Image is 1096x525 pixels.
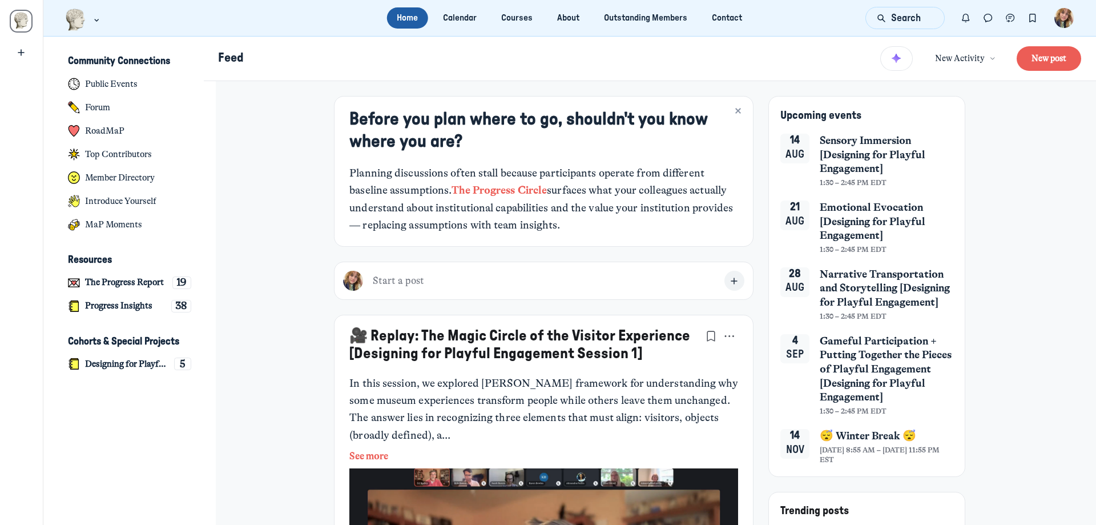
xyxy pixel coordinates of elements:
a: RoadMaP [58,121,201,142]
a: Outstanding Members [594,7,698,29]
button: Summarize [880,46,913,71]
button: Notifications [955,7,977,29]
img: Museums as Progress logo [12,12,30,30]
div: Aug [785,214,804,230]
a: The Progress Report19 [58,272,201,293]
a: Contact [702,7,752,29]
button: Direct messages [977,7,1000,29]
button: User menu options [1054,8,1074,28]
div: 21 [790,201,800,214]
img: Museums as Progress logo [65,9,86,31]
span: Upcoming events [780,110,861,121]
button: Start a post [334,262,753,300]
div: 5 [174,358,191,370]
h4: Top Contributors [85,149,152,160]
a: Designing for Playful Engagement5 [58,354,201,375]
a: Calendar [433,7,486,29]
h4: Forum [85,102,110,113]
a: 😴 Winter Break 😴[DATE] 8:55 AM – [DATE] 11:55 PM EST [820,429,954,465]
a: Gameful Participation + Putting Together the Pieces of Playful Engagement [Designing for Playful ... [820,334,954,417]
span: Emotional Evocation [Designing for Playful Engagement] [820,201,954,243]
h4: The Progress Report [85,277,164,288]
span: Narrative Transportation and Storytelling [Designing for Playful Engagement] [820,267,954,310]
h4: Introduce Yourself [85,196,156,207]
button: Chat threads [1000,7,1022,29]
div: Aug [785,147,804,163]
div: Sep [786,347,804,363]
a: Courses [491,7,542,29]
button: Museums as Progress logo [65,7,102,32]
a: Forum [58,97,201,118]
span: 1:30 – 2:45 PM EDT [820,245,887,255]
h3: Before you plan where to go, shouldn't you know where you are? [349,109,738,153]
header: Page Header [204,37,1096,81]
div: Aug [785,280,804,296]
span: Gameful Participation + Putting Together the Pieces of Playful Engagement [Designing for Playful ... [820,334,954,405]
button: New Activity [928,47,1002,70]
a: Progress Insights38 [58,295,201,316]
h3: Resources [68,254,112,266]
a: Member Directory [58,167,201,189]
h4: Progress Insights [85,300,152,311]
a: Narrative Transportation and Storytelling [Designing for Playful Engagement]1:30 – 2:45 PM EDT [820,267,954,322]
div: 4 [792,335,798,347]
button: Bookmarks [702,327,719,344]
div: Nov [786,442,804,458]
a: About [547,7,590,29]
h4: Public Events [85,79,138,90]
h4: Designing for Playful Engagement [85,359,169,370]
h3: Cohorts & Special Projects [68,335,179,348]
button: Bookmarks [1021,7,1043,29]
h4: RoadMaP [85,126,124,137]
a: Emotional Evocation [Designing for Playful Engagement]1:30 – 2:45 PM EDT [820,201,954,255]
p: In this session, we explored [PERSON_NAME] framework for understanding why some museum experience... [349,375,738,444]
button: See more [349,449,738,464]
h4: Trending posts [780,504,849,519]
button: Community ConnectionsCollapse space [58,51,201,71]
a: MaP Moments [58,214,201,235]
div: 28 [789,268,801,280]
div: 14 [790,134,800,147]
div: 19 [172,276,191,289]
a: Sensory Immersion [Designing for Playful Engagement]1:30 – 2:45 PM EDT [820,134,954,188]
button: Summarize [880,43,913,73]
a: Museums as Progress [10,10,33,33]
button: Search [865,7,944,29]
a: Public Events [58,74,201,95]
div: 38 [171,300,191,312]
button: ResourcesCollapse space [58,250,201,270]
div: Planning discussions often stall because participants operate from different baseline assumptions... [349,165,738,234]
a: Introduce Yourself [58,191,201,212]
a: Home [387,7,428,29]
span: Start a post [373,275,424,287]
button: Post actions [721,327,738,344]
span: 1:30 – 2:45 PM EDT [820,178,887,188]
span: [DATE] 8:55 AM – [DATE] 11:55 PM EST [820,446,954,465]
span: 1:30 – 2:45 PM EDT [820,407,887,416]
h4: Member Directory [85,173,155,183]
h4: MaP Moments [85,219,142,230]
h1: Feed [218,50,871,67]
button: Cohorts & Special ProjectsCollapse space [58,331,201,351]
a: Top Contributors [58,144,201,165]
span: Sensory Immersion [Designing for Playful Engagement] [820,134,954,176]
a: Create a new community [11,43,31,63]
h3: Community Connections [68,55,170,67]
a: 🎥 Replay: The Magic Circle of the Visitor Experience [Designing for Playful Engagement Session 1] [349,328,690,360]
span: 1:30 – 2:45 PM EDT [820,312,887,322]
span: 😴 Winter Break 😴 [820,429,916,443]
a: The Progress Circle [452,184,547,197]
div: 14 [790,430,800,442]
span: New Activity [935,53,985,65]
button: New post [1017,46,1081,71]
